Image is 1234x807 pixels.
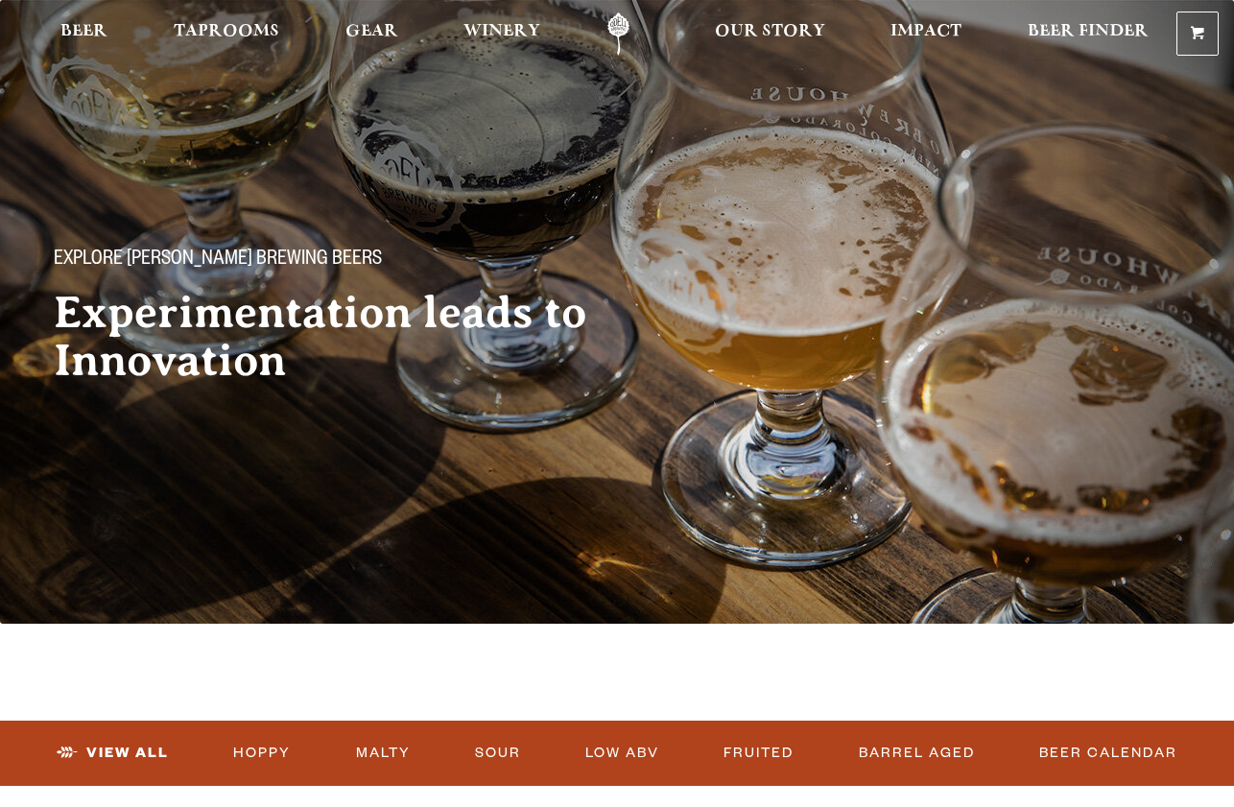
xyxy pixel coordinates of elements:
span: Gear [345,24,398,39]
a: Odell Home [582,12,654,56]
a: Hoppy [225,731,298,775]
a: Impact [878,12,974,56]
a: Beer Calendar [1032,731,1185,775]
span: Beer Finder [1028,24,1149,39]
a: Sour [467,731,529,775]
a: Malty [348,731,418,775]
a: Fruited [716,731,801,775]
span: Explore [PERSON_NAME] Brewing Beers [54,249,382,273]
a: Barrel Aged [851,731,983,775]
span: Taprooms [174,24,279,39]
a: Taprooms [161,12,292,56]
a: View All [49,731,177,775]
span: Impact [890,24,961,39]
a: Low ABV [578,731,667,775]
span: Winery [463,24,540,39]
a: Our Story [702,12,838,56]
a: Beer [48,12,120,56]
span: Beer [60,24,107,39]
a: Winery [451,12,553,56]
a: Beer Finder [1015,12,1161,56]
a: Gear [333,12,411,56]
h2: Experimentation leads to Innovation [54,289,653,385]
span: Our Story [715,24,825,39]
